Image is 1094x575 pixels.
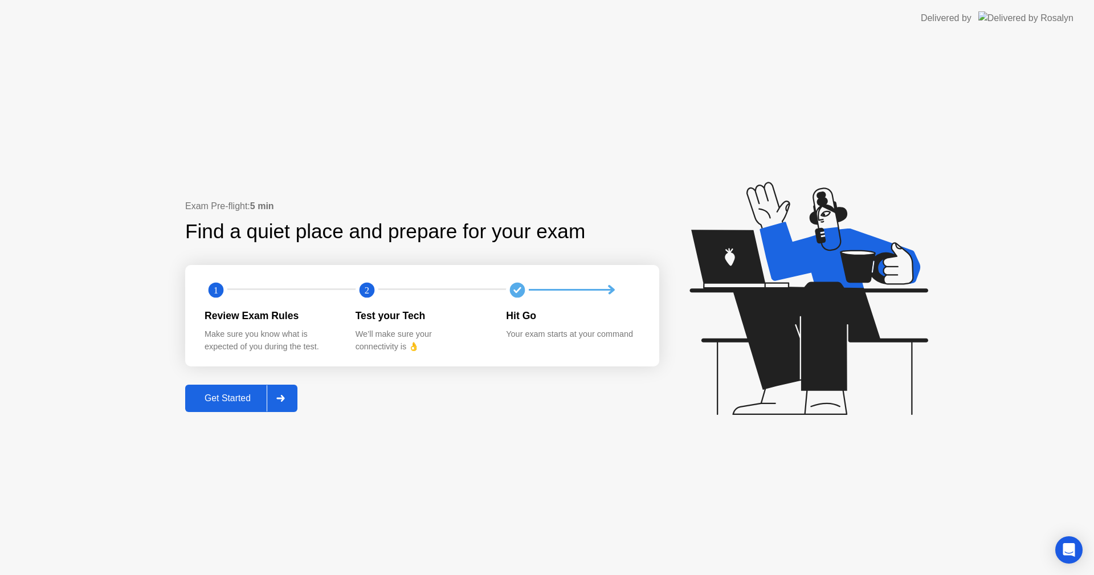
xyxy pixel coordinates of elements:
div: Review Exam Rules [205,308,337,323]
div: Test your Tech [356,308,488,323]
div: Get Started [189,393,267,403]
div: Make sure you know what is expected of you during the test. [205,328,337,353]
div: We’ll make sure your connectivity is 👌 [356,328,488,353]
img: Delivered by Rosalyn [978,11,1073,25]
text: 2 [365,284,369,295]
div: Open Intercom Messenger [1055,536,1083,564]
div: Exam Pre-flight: [185,199,659,213]
b: 5 min [250,201,274,211]
div: Delivered by [921,11,971,25]
button: Get Started [185,385,297,412]
div: Your exam starts at your command [506,328,639,341]
div: Find a quiet place and prepare for your exam [185,217,587,247]
div: Hit Go [506,308,639,323]
text: 1 [214,284,218,295]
